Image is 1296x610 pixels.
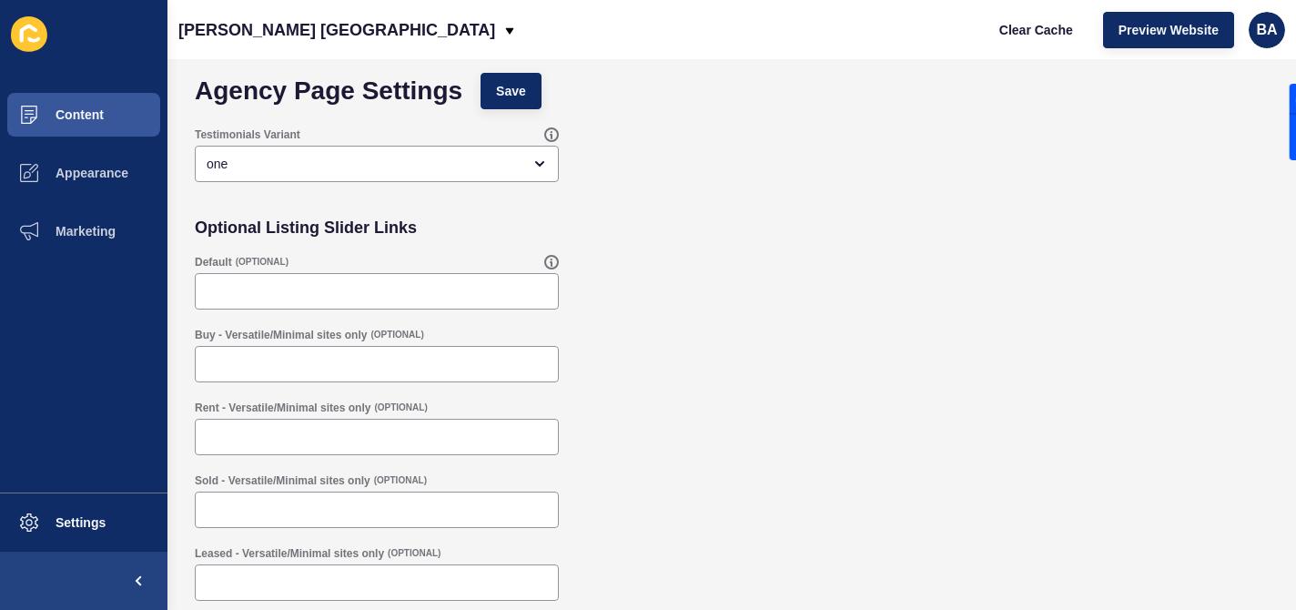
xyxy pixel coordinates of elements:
[195,82,462,100] h1: Agency Page Settings
[195,127,300,142] label: Testimonials Variant
[236,256,289,269] span: (OPTIONAL)
[178,7,495,53] p: [PERSON_NAME] [GEOGRAPHIC_DATA]
[481,73,542,109] button: Save
[984,12,1088,48] button: Clear Cache
[374,474,427,487] span: (OPTIONAL)
[195,401,370,415] label: Rent - Versatile/Minimal sites only
[374,402,427,414] span: (OPTIONAL)
[195,146,559,182] div: open menu
[195,328,367,342] label: Buy - Versatile/Minimal sites only
[195,473,370,488] label: Sold - Versatile/Minimal sites only
[1103,12,1234,48] button: Preview Website
[999,21,1073,39] span: Clear Cache
[1256,21,1277,39] span: BA
[195,255,232,269] label: Default
[195,219,417,237] h2: Optional Listing Slider Links
[195,546,384,561] label: Leased - Versatile/Minimal sites only
[1119,21,1219,39] span: Preview Website
[370,329,423,341] span: (OPTIONAL)
[388,547,440,560] span: (OPTIONAL)
[496,82,526,100] span: Save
